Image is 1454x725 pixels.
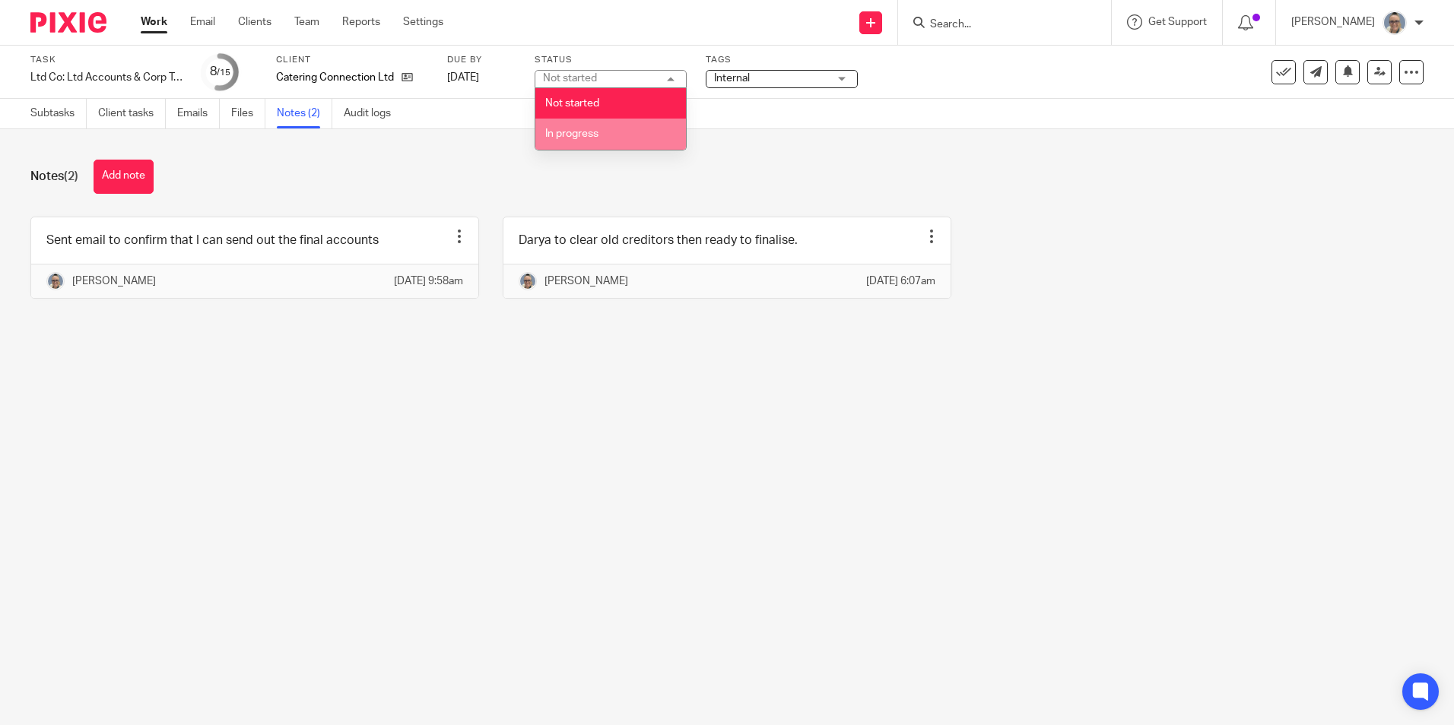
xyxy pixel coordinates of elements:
[447,54,516,66] label: Due by
[545,128,598,139] span: In progress
[30,70,183,85] div: Ltd Co: Ltd Accounts & Corp Tax Return
[141,14,167,30] a: Work
[64,170,78,182] span: (2)
[1383,11,1407,35] img: Website%20Headshot.png
[344,99,402,128] a: Audit logs
[294,14,319,30] a: Team
[276,70,394,85] p: Catering Connection Ltd
[403,14,443,30] a: Settings
[94,160,154,194] button: Add note
[929,18,1065,32] input: Search
[394,274,463,289] p: [DATE] 9:58am
[217,68,230,77] small: /15
[177,99,220,128] a: Emails
[1291,14,1375,30] p: [PERSON_NAME]
[544,274,628,289] p: [PERSON_NAME]
[238,14,271,30] a: Clients
[231,99,265,128] a: Files
[190,14,215,30] a: Email
[30,12,106,33] img: Pixie
[30,70,183,85] div: Ltd Co: Ltd Accounts &amp; Corp Tax Return
[447,72,479,83] span: [DATE]
[1148,17,1207,27] span: Get Support
[210,63,230,81] div: 8
[30,99,87,128] a: Subtasks
[277,99,332,128] a: Notes (2)
[714,73,750,84] span: Internal
[46,272,65,290] img: Website%20Headshot.png
[98,99,166,128] a: Client tasks
[30,54,183,66] label: Task
[30,169,78,185] h1: Notes
[706,54,858,66] label: Tags
[535,54,687,66] label: Status
[276,54,428,66] label: Client
[866,274,935,289] p: [DATE] 6:07am
[72,274,156,289] p: [PERSON_NAME]
[519,272,537,290] img: Website%20Headshot.png
[342,14,380,30] a: Reports
[543,73,597,84] div: Not started
[545,98,599,109] span: Not started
